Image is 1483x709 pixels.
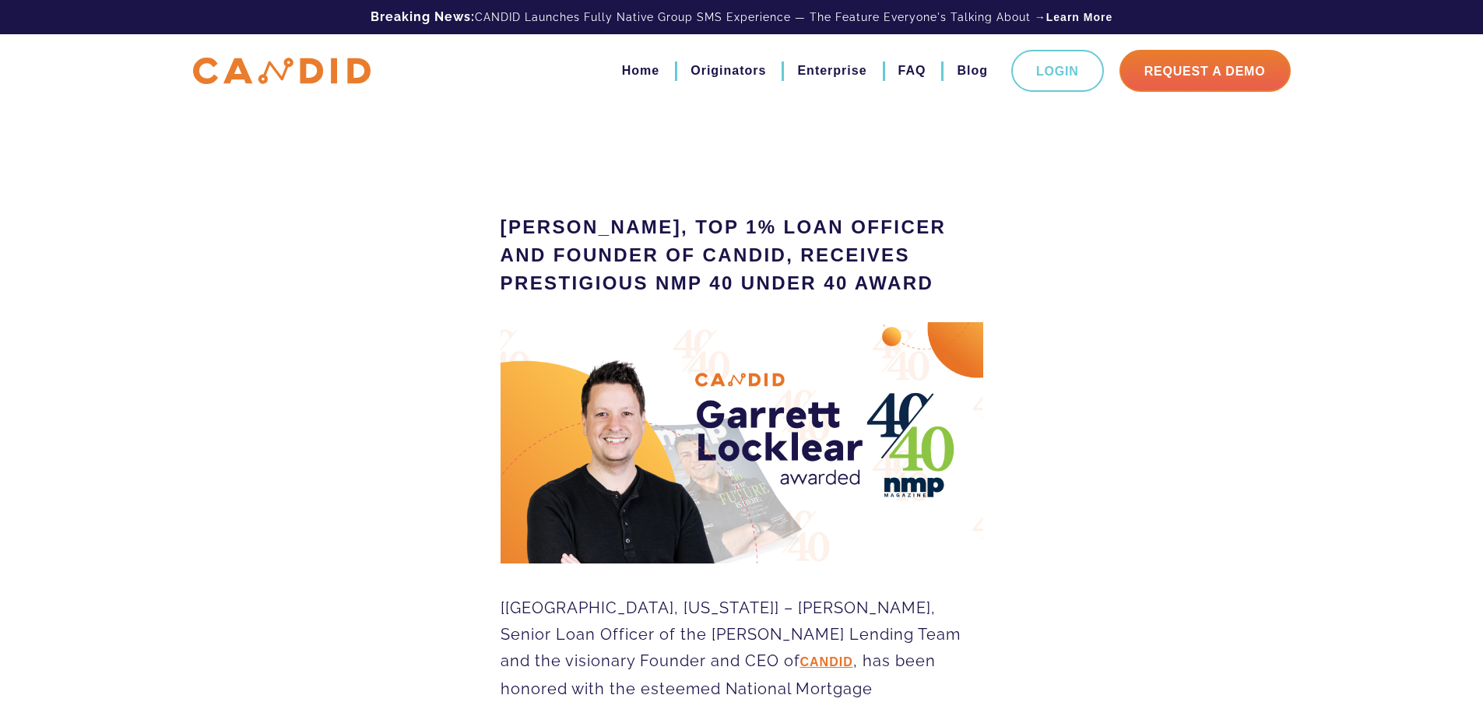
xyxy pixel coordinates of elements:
a: Blog [957,58,988,84]
b: Breaking News: [371,9,475,24]
a: Login [1011,50,1104,92]
img: CANDID APP [193,58,371,85]
a: Home [622,58,659,84]
a: FAQ [898,58,926,84]
h1: [PERSON_NAME], Top 1% Loan Officer and Founder of CANDID, Receives Prestigious NMP 40 Under 40 Award [501,213,983,297]
a: Request A Demo [1119,50,1291,92]
a: CANDID [800,655,853,669]
a: Learn More [1046,9,1112,25]
a: Enterprise [797,58,866,84]
a: Originators [691,58,766,84]
img: Garrett Locklear winner of NMP's 40 under 40 award [501,322,983,563]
